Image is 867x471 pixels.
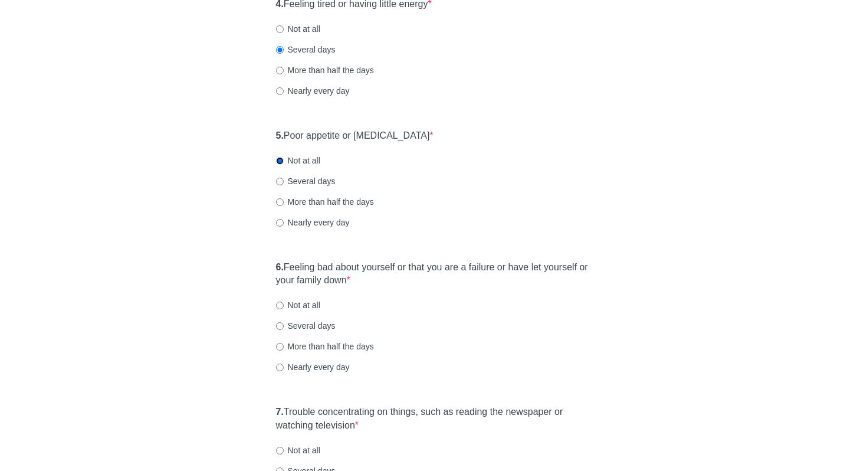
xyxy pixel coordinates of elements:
[276,23,320,35] label: Not at all
[276,361,350,373] label: Nearly every day
[276,87,284,95] input: Nearly every day
[276,129,433,143] label: Poor appetite or [MEDICAL_DATA]
[276,157,284,165] input: Not at all
[276,198,284,206] input: More than half the days
[276,219,284,227] input: Nearly every day
[276,85,350,97] label: Nearly every day
[276,155,320,166] label: Not at all
[276,322,284,330] input: Several days
[276,447,284,454] input: Not at all
[276,64,374,76] label: More than half the days
[276,444,320,456] label: Not at all
[276,175,336,187] label: Several days
[276,178,284,185] input: Several days
[276,341,374,352] label: More than half the days
[276,299,320,311] label: Not at all
[276,364,284,371] input: Nearly every day
[276,405,592,433] label: Trouble concentrating on things, such as reading the newspaper or watching television
[276,46,284,54] input: Several days
[276,67,284,74] input: More than half the days
[276,262,284,272] strong: 6.
[276,196,374,208] label: More than half the days
[276,320,336,332] label: Several days
[276,302,284,309] input: Not at all
[276,261,592,288] label: Feeling bad about yourself or that you are a failure or have let yourself or your family down
[276,343,284,351] input: More than half the days
[276,44,336,55] label: Several days
[276,217,350,228] label: Nearly every day
[276,407,284,417] strong: 7.
[276,130,284,140] strong: 5.
[276,25,284,33] input: Not at all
